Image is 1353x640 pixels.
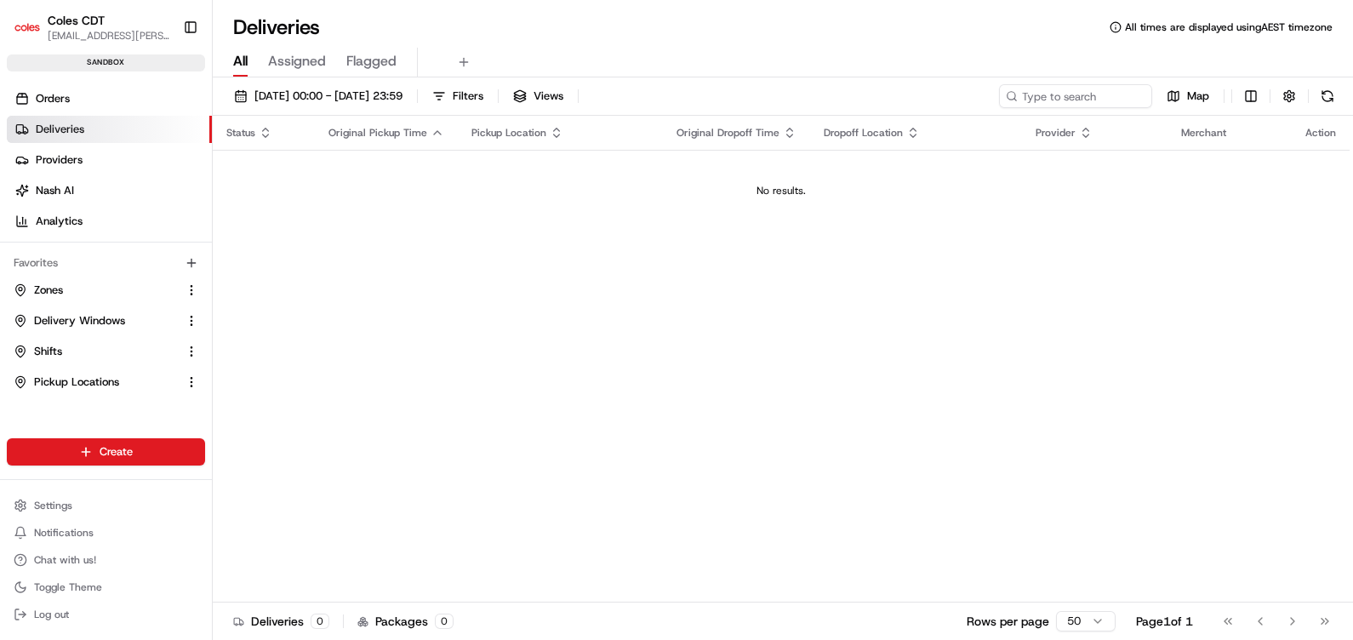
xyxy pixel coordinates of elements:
a: Pickup Locations [14,374,178,390]
div: Action [1305,126,1336,140]
span: Chat with us! [34,553,96,567]
button: Notifications [7,521,205,545]
span: Delivery Windows [34,313,125,329]
span: Dropoff Location [824,126,903,140]
input: Type to search [999,84,1152,108]
span: Create [100,444,133,460]
span: Knowledge Base [34,247,130,264]
span: Analytics [36,214,83,229]
button: Delivery Windows [7,307,205,334]
span: Toggle Theme [34,580,102,594]
a: 📗Knowledge Base [10,240,137,271]
span: Original Pickup Time [328,126,427,140]
button: Toggle Theme [7,575,205,599]
img: Nash [17,17,51,51]
div: We're available if you need us! [58,180,215,193]
span: Settings [34,499,72,512]
div: Start new chat [58,163,279,180]
button: Map [1159,84,1217,108]
a: Zones [14,283,178,298]
button: Refresh [1316,84,1339,108]
div: Deliveries [233,613,329,630]
button: Zones [7,277,205,304]
div: 💻 [144,249,157,262]
button: Chat with us! [7,548,205,572]
a: 💻API Documentation [137,240,280,271]
span: Orders [36,91,70,106]
span: Original Dropoff Time [676,126,779,140]
a: Delivery Windows [14,313,178,329]
input: Clear [44,110,281,128]
span: Map [1187,89,1209,104]
button: Pickup Locations [7,369,205,396]
a: Shifts [14,344,178,359]
span: Log out [34,608,69,621]
div: 0 [311,614,329,629]
span: Pickup Location [471,126,546,140]
p: Rows per page [967,613,1049,630]
span: Zones [34,283,63,298]
button: Coles CDTColes CDT[EMAIL_ADDRESS][PERSON_NAME][PERSON_NAME][DOMAIN_NAME] [7,7,176,48]
span: [DATE] 00:00 - [DATE] 23:59 [254,89,402,104]
span: Pylon [169,289,206,301]
a: Orders [7,85,212,112]
div: sandbox [7,54,205,71]
button: [DATE] 00:00 - [DATE] 23:59 [226,84,410,108]
div: 📗 [17,249,31,262]
span: Pickup Locations [34,374,119,390]
span: Notifications [34,526,94,540]
span: Merchant [1181,126,1226,140]
img: Coles CDT [14,14,41,41]
div: Packages [357,613,454,630]
button: Settings [7,494,205,517]
span: All times are displayed using AEST timezone [1125,20,1333,34]
a: Nash AI [7,177,212,204]
a: Analytics [7,208,212,235]
span: Flagged [346,51,397,71]
span: Status [226,126,255,140]
div: No results. [220,184,1343,197]
button: Create [7,438,205,466]
div: Page 1 of 1 [1136,613,1193,630]
h1: Deliveries [233,14,320,41]
img: 1736555255976-a54dd68f-1ca7-489b-9aae-adbdc363a1c4 [17,163,48,193]
button: Views [505,84,571,108]
span: API Documentation [161,247,273,264]
span: All [233,51,248,71]
a: Providers [7,146,212,174]
p: Welcome 👋 [17,68,310,95]
button: Coles CDT [48,12,105,29]
span: Shifts [34,344,62,359]
a: Deliveries [7,116,212,143]
div: 0 [435,614,454,629]
button: Filters [425,84,491,108]
span: Providers [36,152,83,168]
button: Start new chat [289,168,310,188]
span: Provider [1036,126,1076,140]
span: Views [534,89,563,104]
button: Log out [7,603,205,626]
span: Nash AI [36,183,74,198]
span: Assigned [268,51,326,71]
span: Deliveries [36,122,84,137]
div: Favorites [7,249,205,277]
button: Shifts [7,338,205,365]
span: Filters [453,89,483,104]
button: [EMAIL_ADDRESS][PERSON_NAME][PERSON_NAME][DOMAIN_NAME] [48,29,169,43]
a: Powered byPylon [120,288,206,301]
